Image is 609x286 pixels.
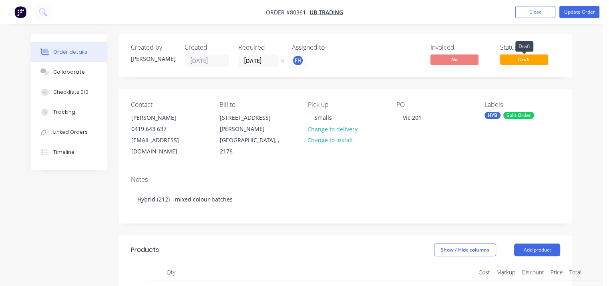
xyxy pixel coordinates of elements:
[514,244,560,256] button: Add product
[14,6,26,18] img: Factory
[484,112,500,119] div: HYB
[131,176,560,183] div: Notes
[547,264,566,280] div: Price
[220,135,286,157] div: [GEOGRAPHIC_DATA], , 2176
[131,54,175,63] div: [PERSON_NAME]
[53,109,75,116] div: Tracking
[515,41,533,52] div: Draft
[53,129,88,136] div: Linked Orders
[131,135,198,157] div: [EMAIL_ADDRESS][DOMAIN_NAME]
[430,54,478,64] span: No
[131,112,198,123] div: [PERSON_NAME]
[131,245,159,255] div: Products
[219,101,295,109] div: Bill to
[238,44,282,51] div: Required
[220,112,286,135] div: [STREET_ADDRESS][PERSON_NAME]
[303,135,357,145] button: Change to install
[31,42,107,62] button: Order details
[484,101,560,109] div: Labels
[53,149,74,156] div: Timeline
[131,187,560,211] div: Hybrid (212) - mixed colour batches
[475,264,493,280] div: Cost
[185,44,229,51] div: Created
[125,112,205,157] div: [PERSON_NAME]0419 643 637[EMAIL_ADDRESS][DOMAIN_NAME]
[131,44,175,51] div: Created by
[147,264,195,280] div: Qty
[53,89,88,96] div: Checklists 0/0
[430,44,490,51] div: Invoiced
[519,264,547,280] div: Discount
[53,48,87,56] div: Order details
[31,102,107,122] button: Tracking
[292,44,372,51] div: Assigned to
[515,6,555,18] button: Close
[500,44,560,51] div: Status
[53,68,85,76] div: Collaborate
[266,8,310,16] span: Order #80361 -
[503,112,534,119] div: Split Order
[396,101,472,109] div: PO
[292,54,304,66] button: FH
[213,112,293,157] div: [STREET_ADDRESS][PERSON_NAME][GEOGRAPHIC_DATA], , 2176
[493,264,519,280] div: Markup
[31,62,107,82] button: Collaborate
[308,112,338,123] div: Smalls
[559,6,599,18] button: Update Order
[566,264,585,280] div: Total
[500,54,548,64] span: Draft
[308,101,384,109] div: Pick up
[396,112,428,123] div: Vic 201
[31,82,107,102] button: Checklists 0/0
[131,101,207,109] div: Contact
[31,122,107,142] button: Linked Orders
[434,244,496,256] button: Show / Hide columns
[303,123,362,134] button: Change to delivery
[131,123,198,135] div: 0419 643 637
[310,8,343,16] a: UB Trading
[31,142,107,162] button: Timeline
